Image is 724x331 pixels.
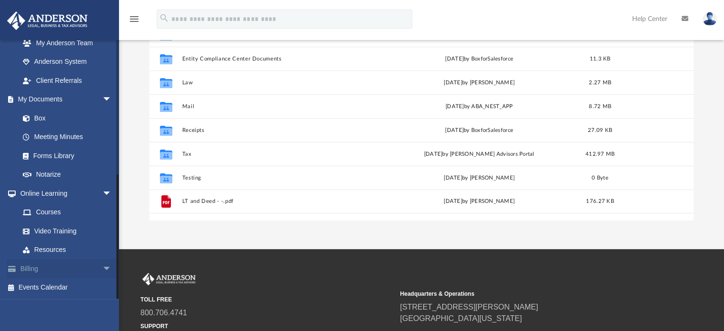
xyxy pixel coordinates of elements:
[182,151,377,157] button: Tax
[381,102,576,111] div: [DATE] by ABA_NEST_APP
[149,23,694,220] div: grid
[182,199,377,205] button: LT and Deed - -.pdf
[102,184,121,203] span: arrow_drop_down
[585,151,614,157] span: 412.97 MB
[159,13,169,23] i: search
[182,127,377,133] button: Receipts
[140,273,198,285] img: Anderson Advisors Platinum Portal
[13,33,117,52] a: My Anderson Team
[7,90,121,109] a: My Documentsarrow_drop_down
[13,71,121,90] a: Client Referrals
[182,56,377,62] button: Entity Compliance Center Documents
[182,103,377,110] button: Mail
[586,199,614,204] span: 176.27 KB
[400,314,522,322] a: [GEOGRAPHIC_DATA][US_STATE]
[400,290,653,298] small: Headquarters & Operations
[381,79,576,87] div: [DATE] by [PERSON_NAME]
[140,322,393,331] small: SUPPORT
[589,56,610,61] span: 11.3 KB
[102,259,121,279] span: arrow_drop_down
[381,126,576,135] div: [DATE] by BoxforSalesforce
[7,259,126,278] a: Billingarrow_drop_down
[592,175,608,181] span: 0 Byte
[400,303,538,311] a: [STREET_ADDRESS][PERSON_NAME]
[7,184,121,203] a: Online Learningarrow_drop_down
[13,128,121,147] a: Meeting Minutes
[7,278,126,297] a: Events Calendar
[140,295,393,304] small: TOLL FREE
[4,11,90,30] img: Anderson Advisors Platinum Portal
[129,13,140,25] i: menu
[13,221,117,241] a: Video Training
[589,80,611,85] span: 2.27 MB
[13,146,117,165] a: Forms Library
[589,104,611,109] span: 8.72 MB
[182,80,377,86] button: Law
[13,109,117,128] a: Box
[182,175,377,181] button: Testing
[381,198,576,206] div: [DATE] by [PERSON_NAME]
[703,12,717,26] img: User Pic
[13,52,121,71] a: Anderson System
[13,203,121,222] a: Courses
[129,18,140,25] a: menu
[381,150,576,159] div: [DATE] by [PERSON_NAME] Advisors Portal
[381,174,576,182] div: [DATE] by [PERSON_NAME]
[13,241,121,260] a: Resources
[102,90,121,110] span: arrow_drop_down
[140,309,187,317] a: 800.706.4741
[13,165,121,184] a: Notarize
[587,128,612,133] span: 27.09 KB
[381,55,576,63] div: [DATE] by BoxforSalesforce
